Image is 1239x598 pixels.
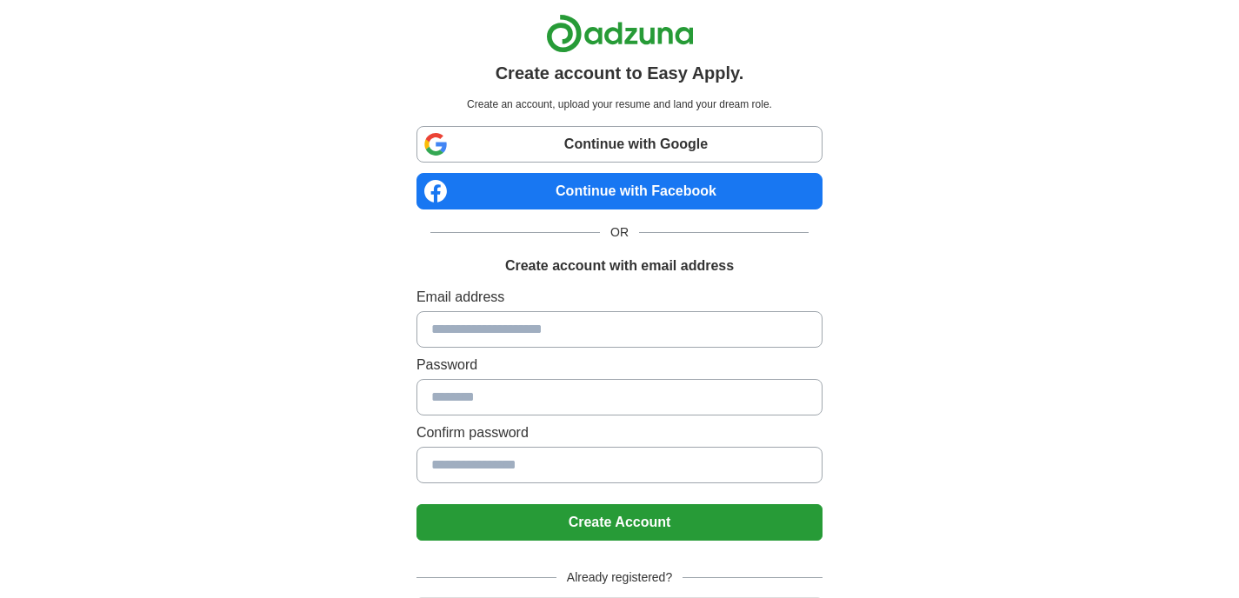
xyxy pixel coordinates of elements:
label: Password [416,355,823,375]
p: Create an account, upload your resume and land your dream role. [420,96,819,112]
a: Continue with Google [416,126,823,163]
h1: Create account to Easy Apply. [496,60,744,86]
label: Email address [416,287,823,308]
label: Confirm password [416,422,823,443]
span: Already registered? [556,568,683,587]
button: Create Account [416,504,823,541]
img: Adzuna logo [546,14,694,53]
a: Continue with Facebook [416,173,823,209]
h1: Create account with email address [505,256,734,276]
span: OR [600,223,639,242]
